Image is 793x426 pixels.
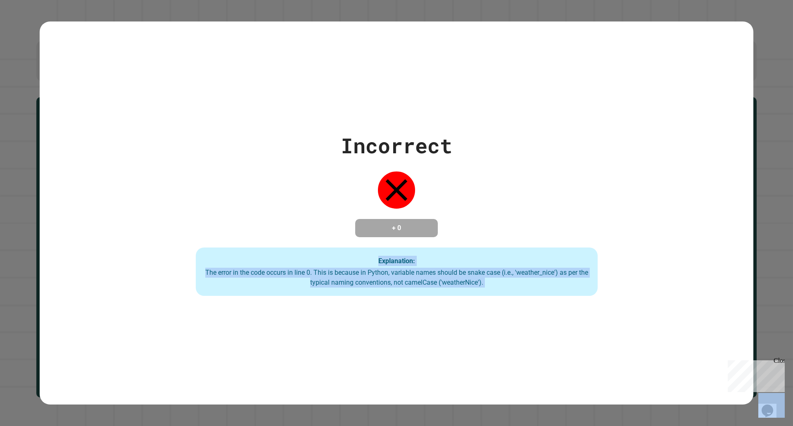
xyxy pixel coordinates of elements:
[378,257,415,264] strong: Explanation:
[758,393,785,418] iframe: chat widget
[363,223,430,233] h4: + 0
[204,268,589,288] div: The error in the code occurs in line 0. This is because in Python, variable names should be snake...
[341,130,452,161] div: Incorrect
[724,357,785,392] iframe: chat widget
[3,3,57,52] div: Chat with us now!Close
